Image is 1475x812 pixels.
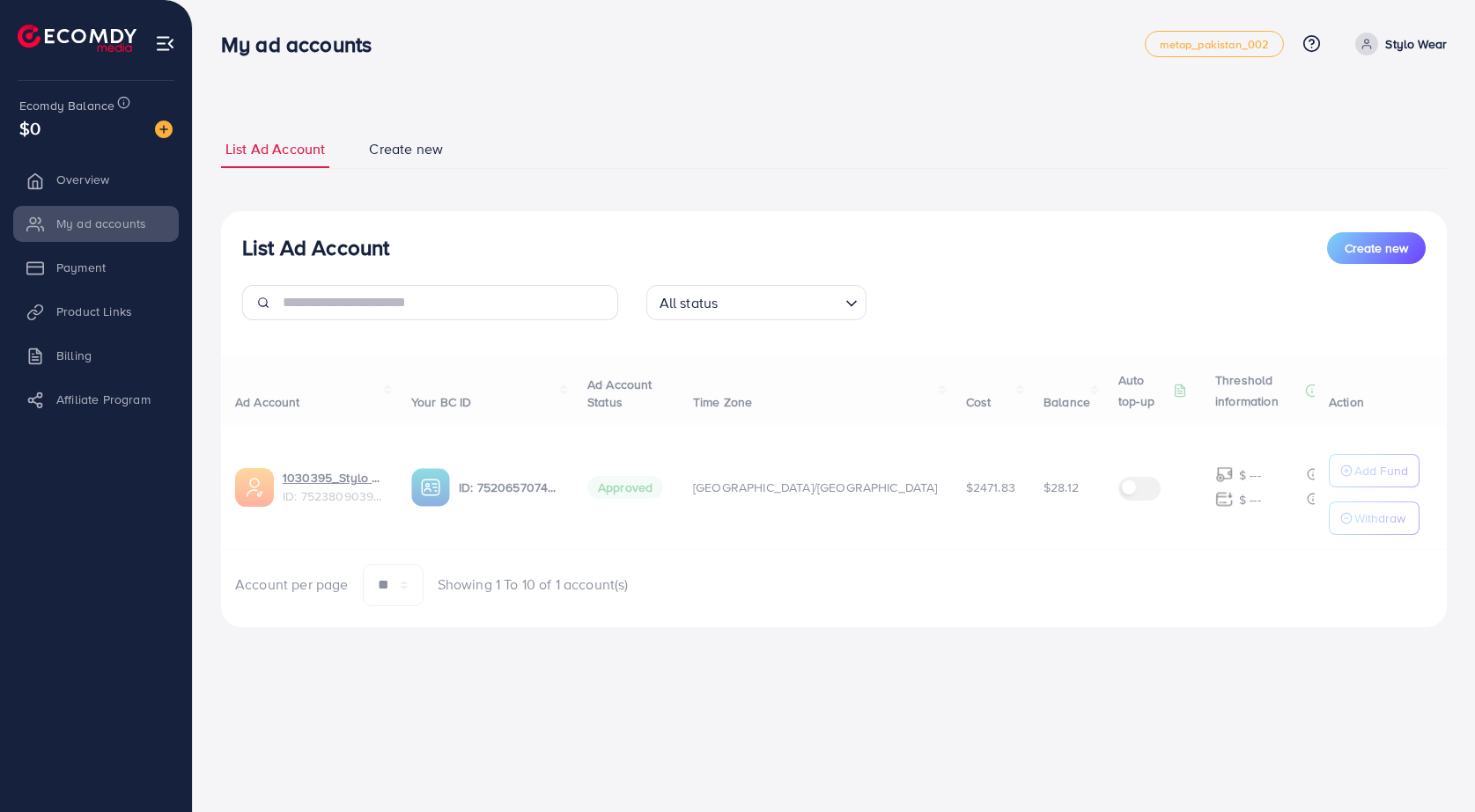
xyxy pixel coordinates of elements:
[19,97,114,114] span: Ecomdy Balance
[1348,33,1447,55] a: Stylo Wear
[723,287,837,316] input: Search for option
[19,115,41,141] span: $0
[18,25,136,52] img: logo
[221,32,386,57] h3: My ad accounts
[242,235,389,260] h3: List Ad Account
[1345,239,1408,257] span: Create new
[1145,31,1285,57] a: metap_pakistan_002
[656,290,722,316] span: All status
[155,121,173,138] img: image
[1160,39,1270,50] span: metap_pakistan_002
[646,285,867,320] div: Search for option
[1385,33,1447,55] p: Stylo Wear
[225,139,325,159] span: List Ad Account
[1327,232,1426,264] button: Create new
[155,33,175,54] img: menu
[369,139,443,159] span: Create new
